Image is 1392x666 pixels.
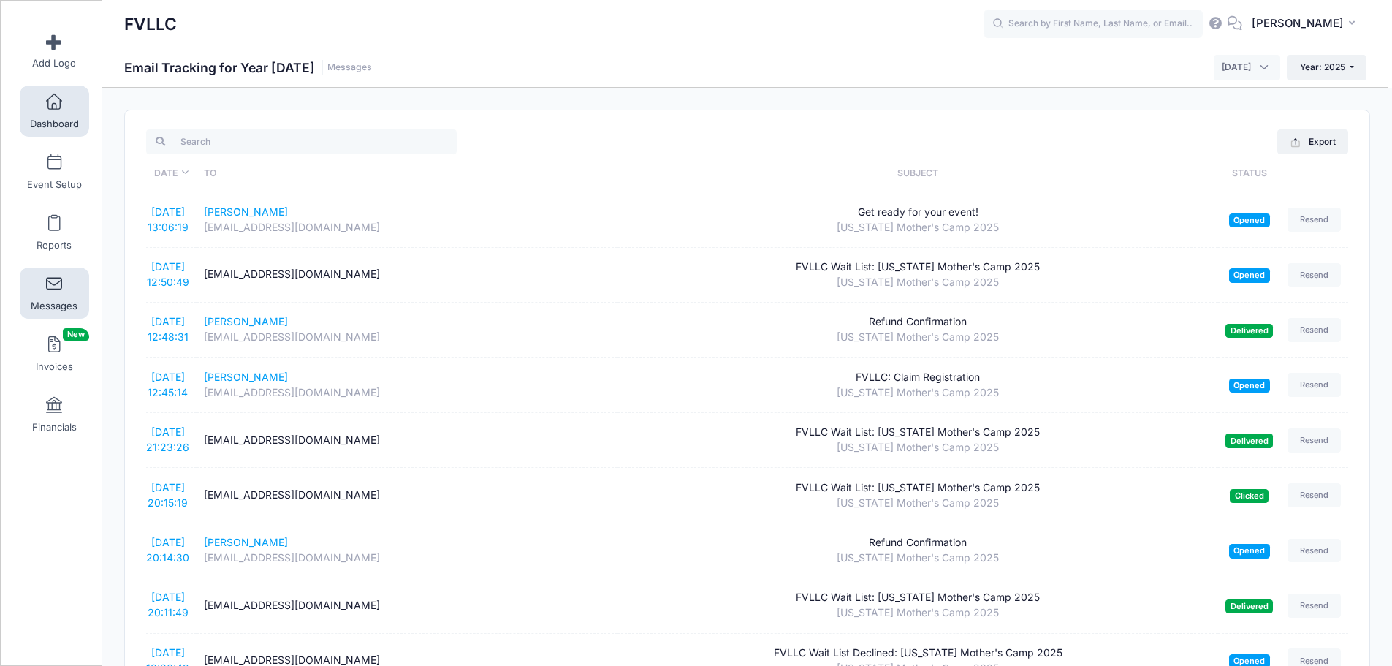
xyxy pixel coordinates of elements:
[625,496,1212,511] div: [US_STATE] Mother's Camp 2025
[625,550,1212,566] div: [US_STATE] Mother's Camp 2025
[204,220,610,235] div: [EMAIL_ADDRESS][DOMAIN_NAME]
[1225,324,1273,338] span: Delivered
[146,536,189,564] a: [DATE] 20:14:30
[327,62,372,73] a: Messages
[1288,483,1342,507] a: Resend
[1242,7,1370,41] button: [PERSON_NAME]
[984,10,1203,39] input: Search by First Name, Last Name, or Email...
[146,425,189,453] a: [DATE] 21:23:26
[625,480,1212,496] div: FVLLC Wait List: [US_STATE] Mother's Camp 2025
[27,178,82,191] span: Event Setup
[148,315,189,343] a: [DATE] 12:48:31
[1288,539,1342,563] a: Resend
[625,646,1212,661] div: FVLLC Wait List Declined: [US_STATE] Mother's Camp 2025
[204,385,610,401] div: [EMAIL_ADDRESS][DOMAIN_NAME]
[625,425,1212,440] div: FVLLC Wait List: [US_STATE] Mother's Camp 2025
[625,605,1212,621] div: [US_STATE] Mother's Camp 2025
[20,389,89,440] a: Financials
[1218,154,1280,192] th: Status: activate to sort column ascending
[1288,208,1342,232] a: Resend
[204,535,610,566] a: [PERSON_NAME][EMAIL_ADDRESS][DOMAIN_NAME]
[1229,268,1270,282] span: Opened
[204,370,610,385] div: [PERSON_NAME]
[148,591,189,618] a: [DATE] 20:11:49
[625,260,1212,275] div: FVLLC Wait List: [US_STATE] Mother's Camp 2025
[625,330,1212,345] div: [US_STATE] Mother's Camp 2025
[20,207,89,258] a: Reports
[1288,263,1342,287] a: Resend
[20,146,89,197] a: Event Setup
[31,300,77,312] span: Messages
[625,440,1212,455] div: [US_STATE] Mother's Camp 2025
[1280,154,1348,192] th: : activate to sort column ascending
[204,267,610,282] div: [EMAIL_ADDRESS][DOMAIN_NAME]
[147,260,189,288] a: [DATE] 12:50:49
[20,328,89,379] a: InvoicesNew
[204,535,610,550] div: [PERSON_NAME]
[625,590,1212,605] div: FVLLC Wait List: [US_STATE] Mother's Camp 2025
[1230,489,1269,503] span: Clicked
[1288,318,1342,342] a: Resend
[625,275,1212,290] div: [US_STATE] Mother's Camp 2025
[204,205,610,220] div: [PERSON_NAME]
[1229,379,1270,393] span: Opened
[146,154,197,192] th: Date: activate to sort column ascending
[63,328,89,341] span: New
[625,385,1212,401] div: [US_STATE] Mother's Camp 2025
[204,488,610,503] div: [EMAIL_ADDRESS][DOMAIN_NAME]
[148,371,188,398] a: [DATE] 12:45:14
[204,433,610,448] div: [EMAIL_ADDRESS][DOMAIN_NAME]
[1229,213,1270,227] span: Opened
[204,598,610,613] div: [EMAIL_ADDRESS][DOMAIN_NAME]
[124,60,372,75] h1: Email Tracking for Year [DATE]
[32,57,76,69] span: Add Logo
[625,205,1212,220] div: Get ready for your event!
[1225,434,1273,447] span: Delivered
[37,239,72,251] span: Reports
[30,118,79,130] span: Dashboard
[20,268,89,319] a: Messages
[1300,61,1345,72] span: Year: 2025
[146,129,457,154] input: Search
[1225,599,1273,613] span: Delivered
[1277,129,1348,154] button: Export
[1229,544,1270,558] span: Opened
[625,314,1212,330] div: Refund Confirmation
[32,421,77,434] span: Financials
[1214,55,1280,80] span: October 2025
[625,370,1212,385] div: FVLLC: Claim Registration
[204,370,610,401] a: [PERSON_NAME][EMAIL_ADDRESS][DOMAIN_NAME]
[625,535,1212,550] div: Refund Confirmation
[1288,428,1342,453] a: Resend
[148,205,189,233] a: [DATE] 13:06:19
[204,330,610,345] div: [EMAIL_ADDRESS][DOMAIN_NAME]
[124,7,177,41] h1: FVLLC
[1287,55,1366,80] button: Year: 2025
[1288,594,1342,618] a: Resend
[197,154,617,192] th: To: activate to sort column ascending
[1288,373,1342,397] a: Resend
[36,360,73,373] span: Invoices
[1252,15,1344,31] span: [PERSON_NAME]
[204,314,610,345] a: [PERSON_NAME][EMAIL_ADDRESS][DOMAIN_NAME]
[20,25,89,76] a: Add Logo
[204,314,610,330] div: [PERSON_NAME]
[1222,61,1251,74] span: October 2025
[148,481,188,509] a: [DATE] 20:15:19
[20,86,89,137] a: Dashboard
[617,154,1218,192] th: Subject: activate to sort column ascending
[625,220,1212,235] div: [US_STATE] Mother's Camp 2025
[204,205,610,235] a: [PERSON_NAME][EMAIL_ADDRESS][DOMAIN_NAME]
[204,550,610,566] div: [EMAIL_ADDRESS][DOMAIN_NAME]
